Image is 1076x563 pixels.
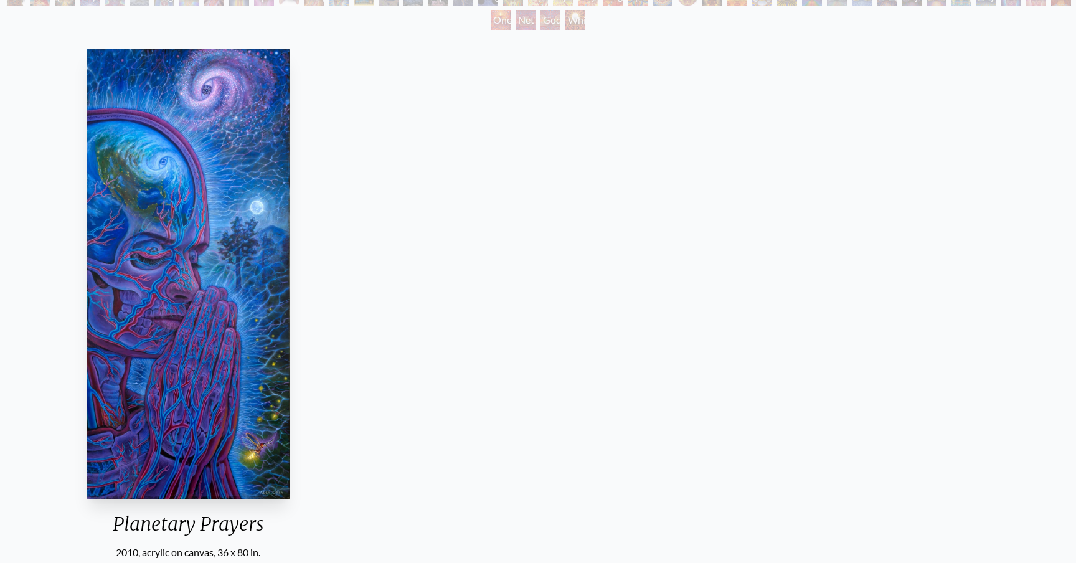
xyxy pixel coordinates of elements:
img: Planetary-Prayers-2010-Alex-Grey-watermarked.jpeg [87,49,290,499]
div: Godself [540,10,560,30]
div: Planetary Prayers [82,513,295,545]
div: 2010, acrylic on canvas, 36 x 80 in. [82,545,295,560]
div: White Light [565,10,585,30]
div: One [491,10,511,30]
div: Net of Being [516,10,536,30]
